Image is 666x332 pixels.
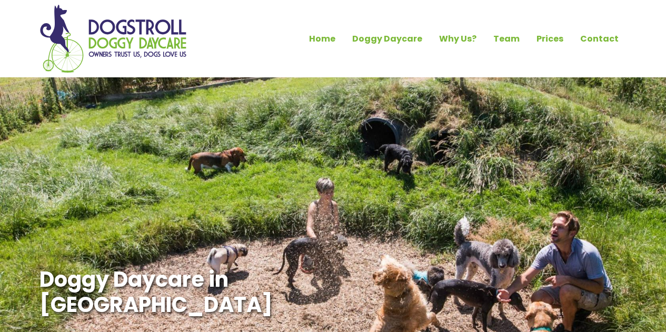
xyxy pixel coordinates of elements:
[39,4,187,73] img: Home
[431,30,485,48] a: Why Us?
[528,30,572,48] a: Prices
[39,267,377,317] h1: Doggy Daycare in [GEOGRAPHIC_DATA]
[572,30,627,48] a: Contact
[344,30,431,48] a: Doggy Daycare
[485,30,528,48] a: Team
[301,30,344,48] a: Home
